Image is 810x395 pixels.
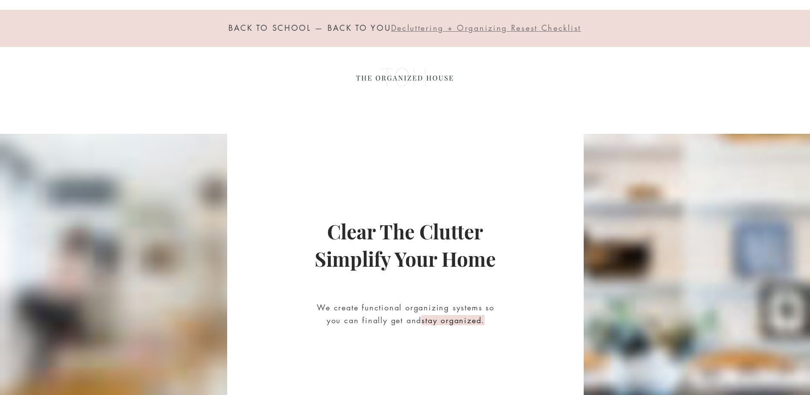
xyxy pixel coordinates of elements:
span: Decluttering + Organizing Resest Checklist [391,23,581,33]
span: We create functional organizing systems so you can finally get and [317,302,494,325]
span: Clear The Clutter Simplify Your Home [315,218,496,272]
a: Decluttering + Organizing Resest Checklist [391,25,581,32]
span: . [481,315,485,325]
span: BACK TO SCHOOL — BACK TO YOU [228,23,391,33]
img: the organized house [352,60,457,94]
span: stay organized [421,315,481,325]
